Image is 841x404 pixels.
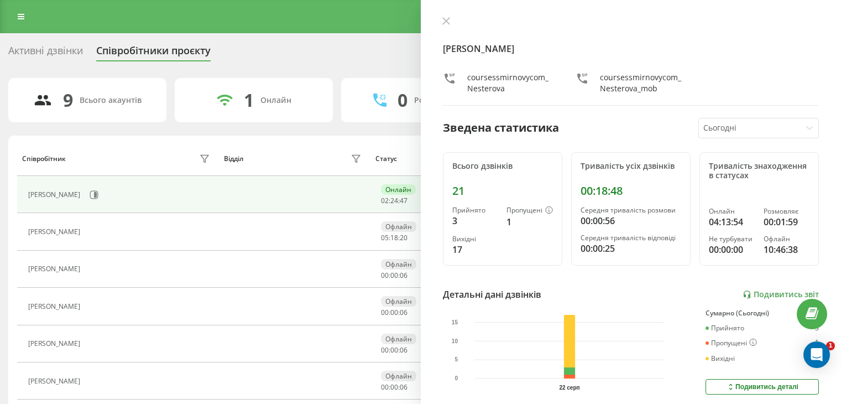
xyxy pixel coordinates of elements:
a: Подивитись звіт [743,290,819,299]
span: 18 [390,233,398,242]
div: Прийнято [452,206,498,214]
div: 00:00:56 [581,214,681,227]
span: 1 [826,341,835,350]
div: 00:00:00 [709,243,755,256]
div: Прийнято [706,324,744,332]
div: Онлайн [709,208,755,215]
div: [PERSON_NAME] [28,340,83,348]
div: [PERSON_NAME] [28,265,83,273]
span: 20 [400,233,408,242]
div: Співробітники проєкту [96,45,211,62]
div: [PERSON_NAME] [28,377,83,385]
div: Не турбувати [709,235,755,243]
div: Офлайн [381,296,416,307]
span: 00 [390,308,398,317]
div: Відділ [224,155,243,163]
div: [PERSON_NAME] [28,228,83,236]
div: 1 [815,339,819,348]
div: 17 [452,243,498,256]
div: Розмовляє [764,208,809,215]
div: Офлайн [381,221,416,232]
div: Тривалість знаходження в статусах [709,162,809,180]
div: Подивитись деталі [726,382,798,391]
div: Детальні дані дзвінків [443,288,541,301]
span: 24 [390,196,398,205]
div: coursessmirnovycom_Nesterova_mob [600,72,686,94]
div: Open Intercom Messenger [803,341,830,368]
div: Сумарно (Сьогодні) [706,309,819,317]
div: Вихідні [706,355,735,362]
div: Зведена статистика [443,120,559,136]
div: Всього дзвінків [452,162,553,171]
div: : : [381,272,408,279]
span: 00 [381,345,389,355]
div: Офлайн [381,371,416,381]
text: 22 серп [559,385,579,391]
div: Пропущені [706,339,757,348]
span: 00 [381,271,389,280]
span: 00 [381,382,389,392]
text: 10 [451,338,458,344]
span: 00 [381,308,389,317]
div: 04:13:54 [709,215,755,229]
div: Співробітник [22,155,66,163]
text: 15 [451,319,458,325]
span: 00 [390,345,398,355]
span: 00 [390,382,398,392]
div: 3 [815,324,819,332]
div: Онлайн [260,96,291,105]
div: 21 [452,184,553,198]
div: Онлайн [381,184,416,195]
span: 02 [381,196,389,205]
div: Середня тривалість розмови [581,206,681,214]
span: 06 [400,308,408,317]
div: Всього акаунтів [80,96,142,105]
button: Подивитись деталі [706,379,819,395]
div: 9 [63,90,73,111]
div: [PERSON_NAME] [28,303,83,310]
span: 06 [400,382,408,392]
div: 00:01:59 [764,215,809,229]
div: Середня тривалість відповіді [581,234,681,242]
div: : : [381,309,408,317]
div: : : [381,197,408,205]
div: Офлайн [764,235,809,243]
div: 0 [398,90,408,111]
span: 06 [400,271,408,280]
div: Активні дзвінки [8,45,83,62]
h4: [PERSON_NAME] [443,42,819,55]
div: [PERSON_NAME] [28,191,83,199]
div: Вихідні [452,235,498,243]
div: Розмовляють [414,96,468,105]
div: 1 [506,215,553,229]
div: Статус [375,155,397,163]
div: : : [381,234,408,242]
div: coursessmirnovycom_Nesterova [467,72,553,94]
div: Пропущені [506,206,553,215]
div: 00:18:48 [581,184,681,198]
span: 47 [400,196,408,205]
text: 0 [455,376,458,382]
div: 00:00:25 [581,242,681,255]
div: 3 [452,214,498,227]
div: 10:46:38 [764,243,809,256]
div: Тривалість усіх дзвінків [581,162,681,171]
span: 00 [390,271,398,280]
span: 06 [400,345,408,355]
div: Офлайн [381,334,416,344]
div: Офлайн [381,259,416,270]
div: : : [381,346,408,354]
text: 5 [455,357,458,363]
span: 05 [381,233,389,242]
div: : : [381,384,408,391]
div: 1 [244,90,254,111]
